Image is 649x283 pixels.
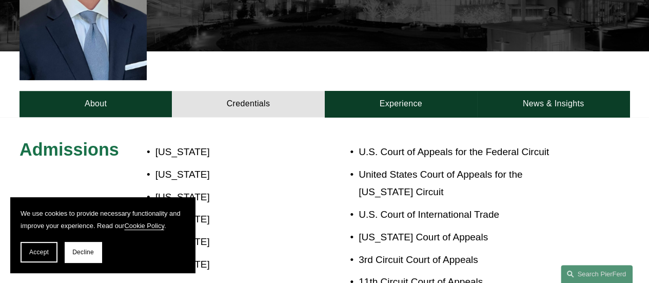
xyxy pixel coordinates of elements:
p: [US_STATE] [155,166,325,183]
p: U.S. Court of International Trade [359,206,553,223]
a: News & Insights [477,91,630,117]
a: Experience [325,91,477,117]
span: Accept [29,249,49,256]
button: Decline [65,242,102,262]
p: United States Court of Appeals for the [US_STATE] Circuit [359,166,553,201]
a: Credentials [172,91,324,117]
button: Accept [21,242,57,262]
p: [US_STATE] Court of Appeals [359,229,553,246]
a: Cookie Policy [124,222,164,230]
p: [US_STATE] [155,143,325,161]
p: [US_STATE] [155,256,325,273]
p: U.S. Court of Appeals for the Federal Circuit [359,143,553,161]
section: Cookie banner [10,197,195,273]
p: We use cookies to provide necessary functionality and improve your experience. Read our . [21,207,185,232]
a: About [19,91,172,117]
p: [US_STATE] [155,233,325,251]
span: Decline [72,249,94,256]
p: [US_STATE] [155,188,325,206]
p: [US_STATE] [155,211,325,228]
span: Admissions [19,140,119,159]
a: Search this site [561,265,633,283]
p: 3rd Circuit Court of Appeals [359,251,553,269]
